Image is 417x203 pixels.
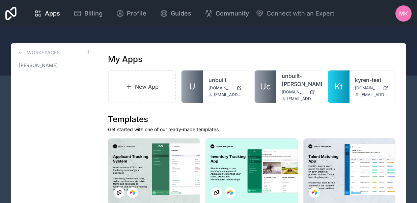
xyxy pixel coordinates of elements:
a: Community [199,6,254,21]
span: [PERSON_NAME] [19,62,58,69]
iframe: Intercom live chat [394,180,410,196]
span: Connect with an Expert [267,9,334,18]
a: U [182,70,203,103]
span: [DOMAIN_NAME] [355,85,380,91]
a: Uc [255,70,276,103]
span: Apps [45,9,60,18]
span: Kt [335,81,343,92]
span: [EMAIL_ADDRESS][DOMAIN_NAME] [214,92,243,97]
img: Airtable Logo [312,190,317,195]
h1: Templates [108,114,395,125]
h3: Workspaces [27,49,60,56]
a: New App [108,70,176,103]
span: MK [399,9,408,18]
a: [DOMAIN_NAME][PERSON_NAME] [282,89,316,95]
h1: My Apps [108,54,142,65]
span: Profile [127,9,146,18]
a: Profile [111,6,152,21]
span: U [189,81,195,92]
a: unbuilt [208,76,243,84]
a: Kt [328,70,350,103]
p: Get started with one of our ready-made templates [108,126,395,133]
span: [EMAIL_ADDRESS][DOMAIN_NAME] [360,92,390,97]
a: Billing [68,6,108,21]
a: Workspaces [16,49,60,57]
a: [PERSON_NAME] [16,59,91,71]
a: kyren-test [355,76,390,84]
a: Guides [155,6,197,21]
button: Connect with an Expert [256,9,334,18]
a: [DOMAIN_NAME] [355,85,390,91]
span: Community [216,9,249,18]
span: Guides [171,9,191,18]
span: Billing [84,9,103,18]
span: [DOMAIN_NAME][PERSON_NAME] [282,89,307,95]
span: [EMAIL_ADDRESS][DOMAIN_NAME] [287,96,316,101]
span: [DOMAIN_NAME] [208,85,234,91]
a: unbuilt-[PERSON_NAME] [282,72,316,88]
a: Apps [29,6,65,21]
a: [DOMAIN_NAME] [208,85,243,91]
img: Airtable Logo [227,190,233,195]
img: Airtable Logo [130,190,135,195]
span: Uc [260,81,271,92]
